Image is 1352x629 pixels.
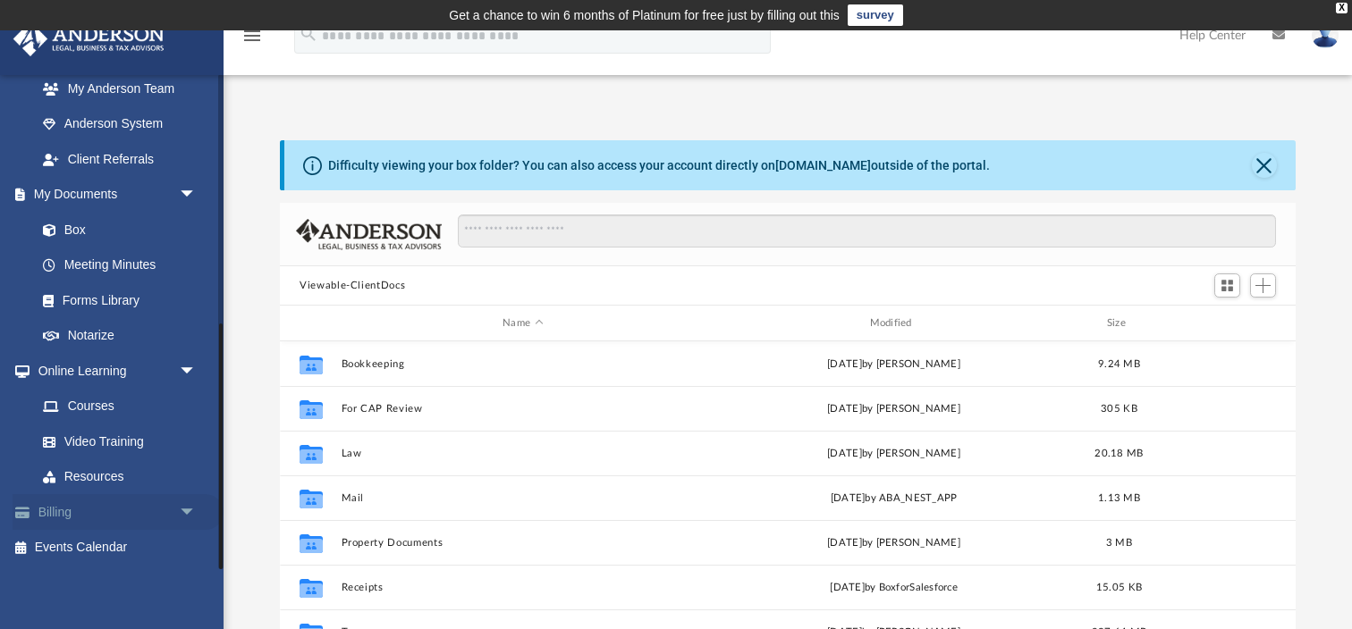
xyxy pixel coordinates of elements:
a: Meeting Minutes [25,247,215,283]
span: 1.13 MB [1098,493,1140,503]
a: Billingarrow_drop_down [13,494,224,530]
button: Law [342,448,705,459]
i: search [299,24,318,44]
a: survey [848,4,903,26]
a: Notarize [25,318,215,354]
input: Search files and folders [458,214,1276,248]
button: Receipts [342,582,705,593]
div: [DATE] by [PERSON_NAME] [713,535,1076,551]
button: Close [1252,153,1277,178]
div: [DATE] by [PERSON_NAME] [713,356,1076,373]
span: arrow_drop_down [179,353,215,390]
a: My Documentsarrow_drop_down [13,177,215,213]
span: 9.24 MB [1098,359,1140,369]
div: Name [341,315,705,331]
button: Viewable-ClientDocs [300,278,405,294]
span: 3 MB [1106,538,1132,548]
a: Video Training [25,424,206,459]
a: Resources [25,459,215,495]
a: Client Referrals [25,141,215,177]
a: Anderson System [25,106,215,142]
a: Forms Library [25,282,206,318]
span: arrow_drop_down [179,494,215,531]
span: arrow_drop_down [179,177,215,214]
div: Size [1084,315,1155,331]
div: [DATE] by [PERSON_NAME] [713,401,1076,417]
a: Box [25,212,206,247]
div: close [1336,3,1348,13]
button: For CAP Review [342,403,705,415]
div: id [288,315,333,331]
span: 305 KB [1101,404,1137,414]
div: id [1162,315,1288,331]
span: 20.18 MB [1095,449,1144,458]
div: Difficulty viewing your box folder? You can also access your account directly on outside of the p... [328,156,990,175]
button: Property Documents [342,537,705,549]
a: [DOMAIN_NAME] [775,158,871,172]
div: [DATE] by BoxforSalesforce [713,580,1076,596]
div: [DATE] by ABA_NEST_APP [713,491,1076,507]
img: Anderson Advisors Platinum Portal [8,21,170,56]
button: Mail [342,492,705,504]
a: My Anderson Team [25,71,206,106]
a: menu [241,34,263,46]
img: User Pic [1312,22,1339,48]
button: Add [1250,273,1277,298]
div: Modified [712,315,1076,331]
i: menu [241,25,263,46]
div: Get a chance to win 6 months of Platinum for free just by filling out this [449,4,840,26]
span: 15.05 KB [1096,583,1142,592]
a: Online Learningarrow_drop_down [13,353,215,389]
button: Switch to Grid View [1214,273,1241,298]
button: Bookkeeping [342,358,705,370]
a: Events Calendar [13,530,224,566]
div: [DATE] by [PERSON_NAME] [713,446,1076,462]
a: Courses [25,389,215,424]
